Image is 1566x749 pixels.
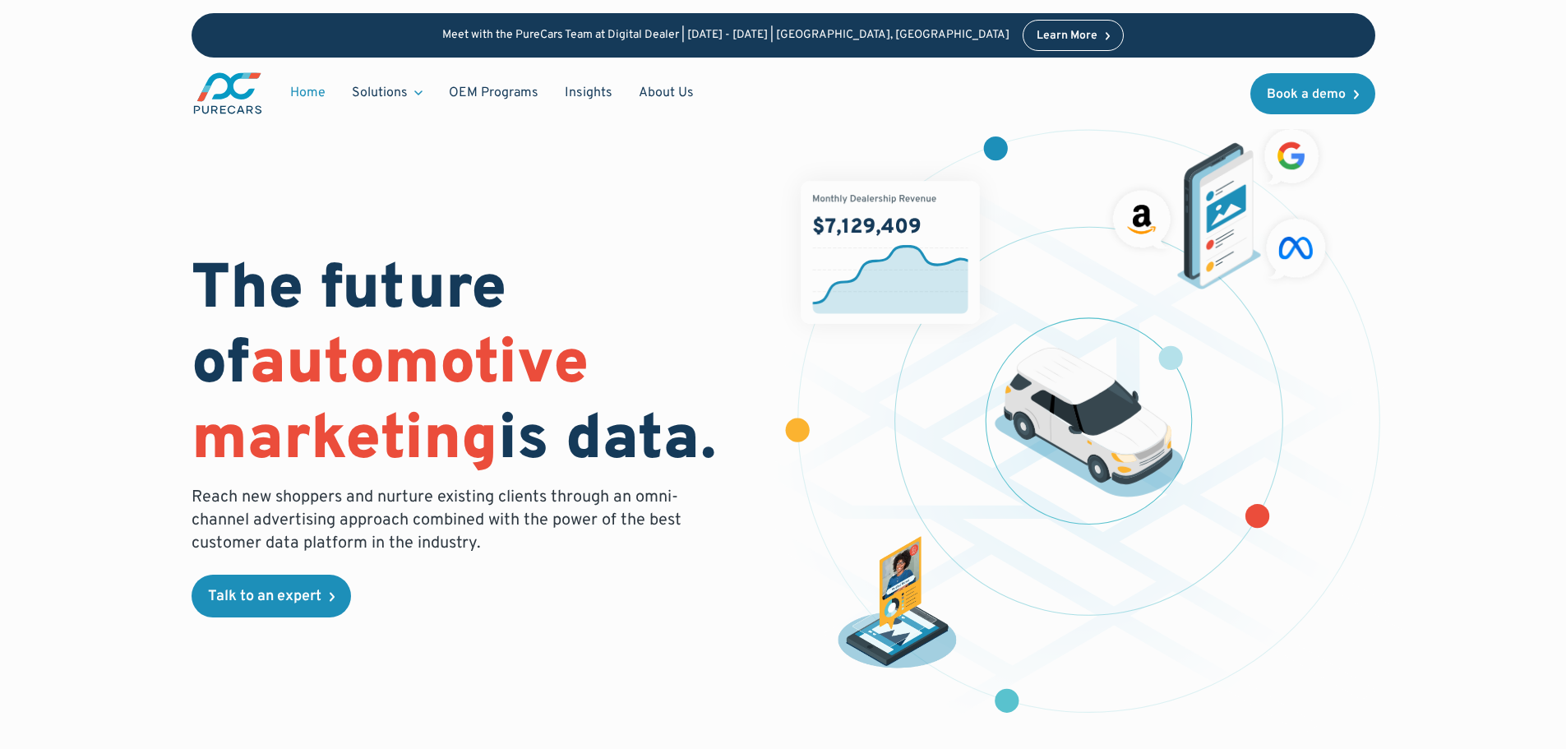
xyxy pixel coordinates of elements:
[436,77,552,109] a: OEM Programs
[626,77,707,109] a: About Us
[192,486,691,555] p: Reach new shoppers and nurture existing clients through an omni-channel advertising approach comb...
[277,77,339,109] a: Home
[192,326,589,480] span: automotive marketing
[552,77,626,109] a: Insights
[1037,30,1097,42] div: Learn More
[442,29,1009,43] p: Meet with the PureCars Team at Digital Dealer | [DATE] - [DATE] | [GEOGRAPHIC_DATA], [GEOGRAPHIC_...
[1105,121,1334,289] img: ads on social media and advertising partners
[1023,20,1125,51] a: Learn More
[829,536,965,672] img: persona of a buyer
[208,589,321,604] div: Talk to an expert
[994,348,1183,497] img: illustration of a vehicle
[1267,88,1346,101] div: Book a demo
[339,77,436,109] div: Solutions
[192,254,764,479] h1: The future of is data.
[192,71,264,116] a: main
[192,71,264,116] img: purecars logo
[1250,73,1375,114] a: Book a demo
[192,575,351,617] a: Talk to an expert
[352,84,408,102] div: Solutions
[801,181,980,324] img: chart showing monthly dealership revenue of $7m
